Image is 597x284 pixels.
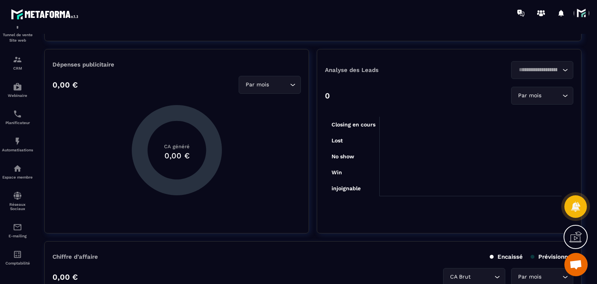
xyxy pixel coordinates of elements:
p: 0 [325,91,330,100]
a: automationsautomationsEspace membre [2,158,33,185]
div: Search for option [511,61,573,79]
input: Search for option [472,273,492,281]
div: Search for option [239,76,301,94]
p: Tunnel de vente Site web [2,32,33,43]
img: automations [13,164,22,173]
tspan: Lost [332,137,343,144]
p: Automatisations [2,148,33,152]
p: Comptabilité [2,261,33,265]
div: Search for option [511,87,573,105]
tspan: No show [332,153,354,160]
p: 0,00 € [52,272,78,282]
a: automationsautomationsWebinaire [2,76,33,103]
a: formationformationTunnel de vente Site web [2,15,33,49]
img: social-network [13,191,22,200]
p: Chiffre d’affaire [52,253,98,260]
tspan: Closing en cours [332,121,375,128]
span: Par mois [516,91,543,100]
p: Webinaire [2,93,33,98]
img: email [13,223,22,232]
span: Par mois [516,273,543,281]
a: accountantaccountantComptabilité [2,244,33,271]
a: social-networksocial-networkRéseaux Sociaux [2,185,33,217]
a: formationformationCRM [2,49,33,76]
p: Planificateur [2,121,33,125]
tspan: injoignable [332,185,361,192]
p: Réseaux Sociaux [2,202,33,211]
span: Par mois [244,81,271,89]
tspan: Win [332,169,342,175]
div: Ouvrir le chat [564,253,588,276]
img: scheduler [13,109,22,119]
a: automationsautomationsAutomatisations [2,131,33,158]
p: E-mailing [2,234,33,238]
p: Dépenses publicitaire [52,61,301,68]
input: Search for option [516,66,560,74]
img: formation [13,55,22,64]
img: accountant [13,250,22,259]
input: Search for option [271,81,288,89]
a: schedulerschedulerPlanificateur [2,103,33,131]
img: automations [13,137,22,146]
p: CRM [2,66,33,70]
p: Espace membre [2,175,33,179]
p: 0,00 € [52,80,78,89]
input: Search for option [543,91,560,100]
span: CA Brut [448,273,472,281]
a: emailemailE-mailing [2,217,33,244]
input: Search for option [543,273,560,281]
p: Prévisionnel [531,253,573,260]
img: logo [11,7,81,21]
p: Analyse des Leads [325,67,449,74]
img: automations [13,82,22,91]
p: Encaissé [490,253,523,260]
